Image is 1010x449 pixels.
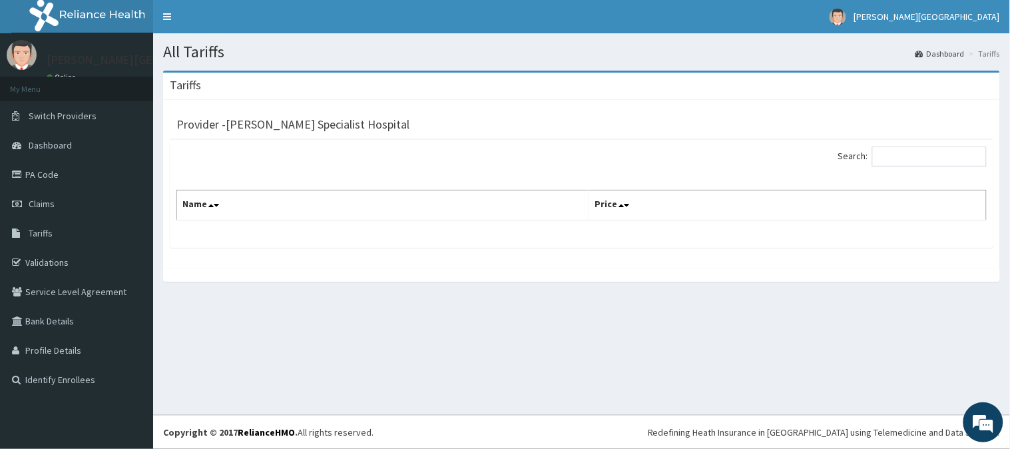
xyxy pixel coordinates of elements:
img: User Image [830,9,846,25]
a: Dashboard [915,48,965,59]
span: [PERSON_NAME][GEOGRAPHIC_DATA] [854,11,1000,23]
input: Search: [872,147,987,167]
a: Online [47,73,79,82]
h3: Provider - [PERSON_NAME] Specialist Hospital [176,119,409,131]
th: Name [177,191,589,221]
h1: All Tariffs [163,43,1000,61]
li: Tariffs [966,48,1000,59]
p: [PERSON_NAME][GEOGRAPHIC_DATA] [47,54,244,66]
span: Tariffs [29,227,53,239]
a: RelianceHMO [238,426,295,438]
span: Switch Providers [29,110,97,122]
span: Dashboard [29,139,72,151]
label: Search: [838,147,987,167]
div: Redefining Heath Insurance in [GEOGRAPHIC_DATA] using Telemedicine and Data Science! [648,426,1000,439]
span: Claims [29,198,55,210]
img: User Image [7,40,37,70]
th: Price [589,191,987,221]
footer: All rights reserved. [153,415,1010,449]
h3: Tariffs [170,79,201,91]
strong: Copyright © 2017 . [163,426,298,438]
